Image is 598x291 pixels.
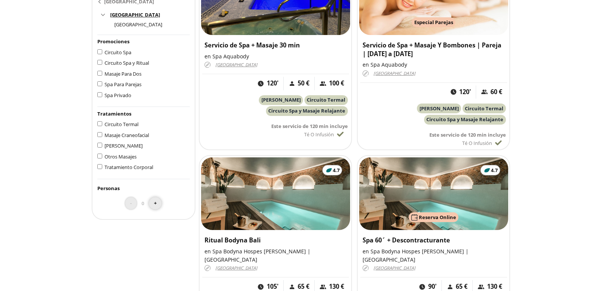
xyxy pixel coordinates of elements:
h3: Ritual Bodyna Bali [204,236,346,245]
span: Spa Privado [105,92,131,99]
span: 4.7 [491,167,498,174]
span: té o Infusión [304,131,334,138]
span: [PERSON_NAME] [261,96,301,103]
span: 65 € [298,282,309,291]
span: 120' [267,79,278,88]
button: - [125,197,137,210]
span: Circuito Spa y Masaje Relajante [426,116,503,123]
p: en Spa Aquabody [204,52,346,61]
p: en Spa Bodyna Hospes [PERSON_NAME] | [GEOGRAPHIC_DATA] [363,247,504,264]
span: 100 € [329,79,344,88]
span: Especial Parejas [414,19,453,26]
span: Spa Para Parejas [105,81,141,88]
span: 130 € [329,282,344,291]
span: té o Infusión [462,140,492,146]
span: 4.7 [333,167,340,174]
span: Este servicio de 120 min incluye [429,131,506,138]
span: [GEOGRAPHIC_DATA] [215,264,257,273]
span: Tratamiento Corporal [105,164,153,171]
span: Tratamientos [97,110,131,117]
h3: Spa 60´ + Descontracturante [363,236,504,245]
span: 60 € [490,88,502,96]
p: en Spa Aquabody [363,61,504,69]
span: 105' [267,282,278,291]
span: Este servicio de 120 min incluye [271,123,348,130]
span: Circuito Termal [465,105,503,112]
span: [GEOGRAPHIC_DATA] [374,264,415,273]
span: 65 € [456,282,467,291]
p: en Spa Bodyna Hospes [PERSON_NAME] | [GEOGRAPHIC_DATA] [204,247,346,264]
span: Otros Masajes [105,153,137,160]
span: [PERSON_NAME] [105,142,143,149]
span: [GEOGRAPHIC_DATA] [374,69,415,78]
h3: Servicio de Spa + Masaje 30 min [204,41,346,50]
span: Promociones [97,38,129,45]
span: [GEOGRAPHIC_DATA] [215,61,257,69]
a: [GEOGRAPHIC_DATA] [114,21,162,28]
span: [GEOGRAPHIC_DATA] [110,11,160,18]
span: Masaje Craneofacial [105,132,149,139]
h3: Servicio de Spa + Masaje Y Bombones | Pareja | [DATE] a [DATE] [363,41,504,58]
span: Circuito Spa y Masaje Relajante [268,107,345,114]
span: Reserva Online [419,214,456,221]
span: Circuito Termal [105,121,138,128]
span: 0 [141,199,144,207]
span: Circuito Termal [307,96,345,103]
span: Masaje Para Dos [105,70,141,77]
span: 120' [459,88,471,96]
button: + [149,197,161,210]
span: Personas [97,185,120,192]
span: 90' [428,282,437,291]
span: 50 € [298,79,309,88]
span: Circuito Spa [105,49,131,56]
span: Circuito Spa y Ritual [105,59,149,66]
span: [PERSON_NAME] [420,105,459,112]
span: 130 € [487,282,502,291]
